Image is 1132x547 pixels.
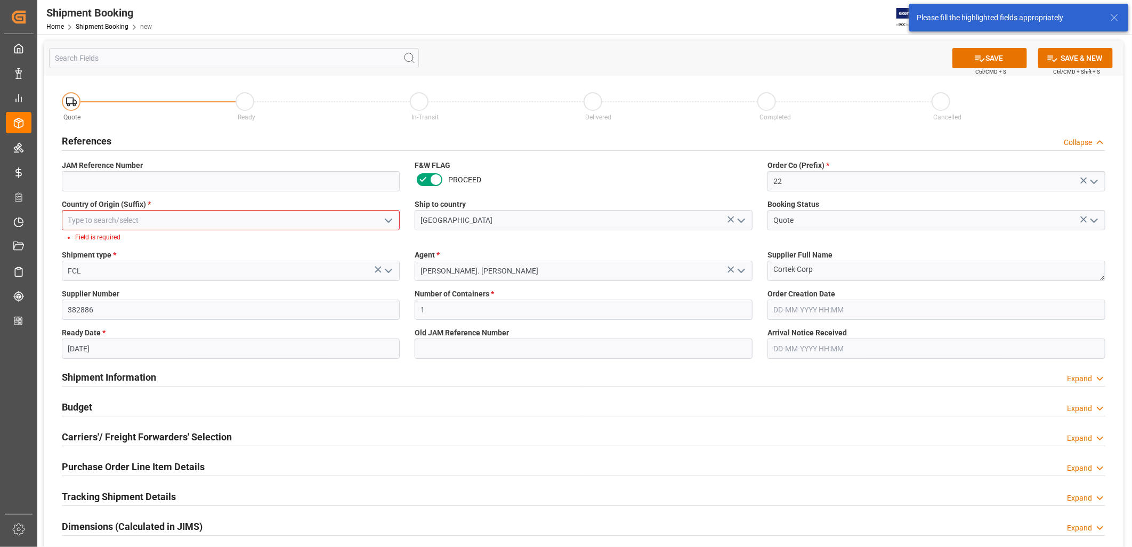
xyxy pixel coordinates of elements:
textarea: Cortek Corp [767,261,1105,281]
span: Ready [238,114,255,121]
span: Ctrl/CMD + S [975,68,1006,76]
input: Search Fields [49,48,419,68]
button: SAVE [952,48,1027,68]
div: Expand [1067,433,1092,444]
div: Expand [1067,493,1092,504]
div: Expand [1067,463,1092,474]
input: DD-MM-YYYY HH:MM [767,300,1105,320]
h2: Shipment Information [62,370,156,384]
div: Please fill the highlighted fields appropriately [917,12,1100,23]
span: JAM Reference Number [62,160,143,171]
div: Expand [1067,373,1092,384]
span: Booking Status [767,199,819,210]
input: DD-MM-YYYY HH:MM [767,339,1105,359]
span: Cancelled [933,114,961,121]
span: Ship to country [415,199,466,210]
span: Supplier Full Name [767,250,832,261]
span: Delivered [585,114,611,121]
span: Old JAM Reference Number [415,327,509,339]
span: Agent [415,250,440,261]
span: Order Co (Prefix) [767,160,829,171]
input: DD-MM-YYYY [62,339,400,359]
span: Country of Origin (Suffix) [62,199,151,210]
span: Quote [64,114,81,121]
input: Type to search/select [62,210,400,230]
span: Completed [759,114,791,121]
a: Home [46,23,64,30]
div: Collapse [1064,137,1092,148]
button: open menu [380,212,396,229]
button: SAVE & NEW [1038,48,1113,68]
button: open menu [733,212,749,229]
span: F&W FLAG [415,160,450,171]
span: Number of Containers [415,288,494,300]
li: Field is required [75,232,391,242]
img: Exertis%20JAM%20-%20Email%20Logo.jpg_1722504956.jpg [896,8,933,27]
span: Supplier Number [62,288,119,300]
h2: Dimensions (Calculated in JIMS) [62,519,203,534]
div: Expand [1067,403,1092,414]
h2: Carriers'/ Freight Forwarders' Selection [62,430,232,444]
button: open menu [1086,173,1102,190]
span: In-Transit [411,114,439,121]
button: open menu [1086,212,1102,229]
div: Expand [1067,522,1092,534]
button: open menu [380,263,396,279]
h2: Purchase Order Line Item Details [62,460,205,474]
span: PROCEED [448,174,481,186]
h2: Tracking Shipment Details [62,489,176,504]
div: Shipment Booking [46,5,152,21]
h2: Budget [62,400,92,414]
h2: References [62,134,111,148]
a: Shipment Booking [76,23,128,30]
span: Ctrl/CMD + Shift + S [1053,68,1100,76]
button: open menu [733,263,749,279]
span: Order Creation Date [767,288,835,300]
span: Arrival Notice Received [767,327,847,339]
span: Shipment type [62,250,116,261]
span: Ready Date [62,327,106,339]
